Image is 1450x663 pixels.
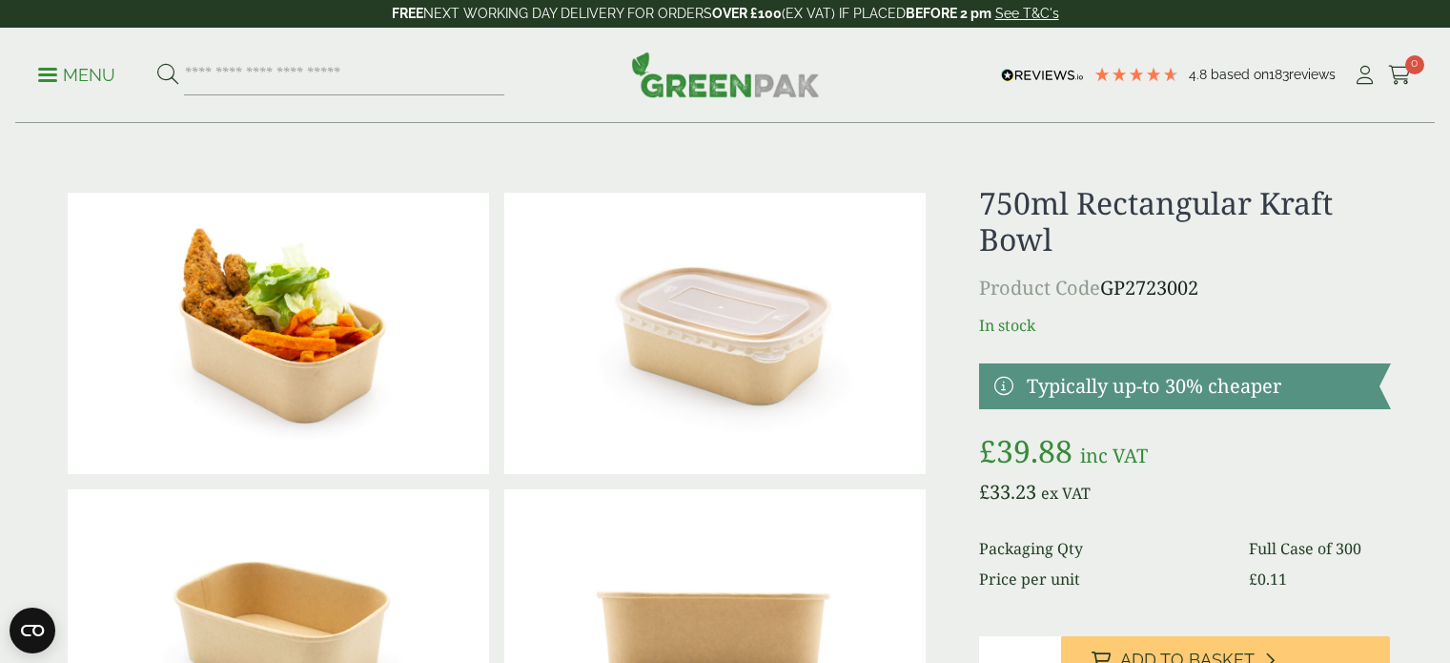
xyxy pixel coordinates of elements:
[1189,67,1211,82] span: 4.8
[392,6,423,21] strong: FREE
[979,430,1072,471] bdi: 39.88
[1249,537,1391,560] dd: Full Case of 300
[979,275,1100,300] span: Product Code
[979,537,1226,560] dt: Packaging Qty
[631,52,820,97] img: GreenPak Supplies
[1289,67,1336,82] span: reviews
[1249,569,1257,590] span: £
[1093,66,1179,83] div: 4.79 Stars
[38,64,115,83] a: Menu
[1041,483,1091,504] span: ex VAT
[979,274,1390,302] p: GP2723002
[1211,67,1269,82] span: Based on
[979,185,1390,259] h1: 750ml Rectangular Kraft Bowl
[906,6,991,21] strong: BEFORE 2 pm
[68,193,489,474] img: 750ml Rectangular Kraft Bowl With Food Contents
[1249,569,1287,590] bdi: 0.11
[1353,66,1377,85] i: My Account
[1388,61,1412,90] a: 0
[979,479,990,505] span: £
[979,430,996,471] span: £
[1269,67,1289,82] span: 183
[712,6,782,21] strong: OVER £100
[504,193,926,474] img: 750ml Rectangular Kraft Bowl With Lid
[10,608,55,653] button: Open CMP widget
[979,479,1036,505] bdi: 33.23
[979,314,1390,337] p: In stock
[1001,69,1084,82] img: REVIEWS.io
[38,64,115,87] p: Menu
[1080,443,1148,468] span: inc VAT
[1405,55,1424,74] span: 0
[1388,66,1412,85] i: Cart
[979,568,1226,590] dt: Price per unit
[995,6,1059,21] a: See T&C's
